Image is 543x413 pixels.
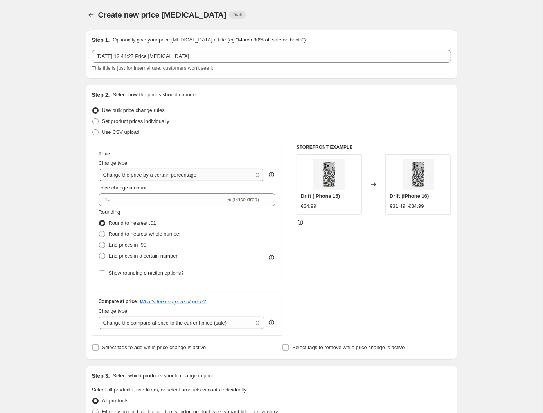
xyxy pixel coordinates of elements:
span: Set product prices individually [102,118,169,124]
h2: Step 1. [92,36,110,44]
p: Optionally give your price [MEDICAL_DATA] a title (eg "March 30% off sale on boots") [113,36,306,44]
strike: €34.99 [408,202,424,210]
span: Round to nearest .01 [109,220,156,226]
div: help [268,319,275,326]
h2: Step 2. [92,91,110,99]
p: Select which products should change in price [113,372,214,380]
span: Round to nearest whole number [109,231,181,237]
input: -15 [99,193,225,206]
span: Select all products, use filters, or select products variants individually [92,387,246,393]
span: % (Price drop) [227,197,259,202]
span: Change type [99,308,128,314]
span: Use CSV upload [102,129,140,135]
span: Select tags to remove while price change is active [292,344,405,350]
input: 30% off holiday sale [92,50,451,63]
span: Draft [232,12,243,18]
span: This title is just for internal use, customers won't see it [92,65,213,71]
button: What's the compare at price? [140,299,206,305]
span: All products [102,398,129,404]
div: help [268,171,275,179]
img: BILD1_81abf071-f892-4221-a321-cb96aa801036_80x.jpg [403,159,434,190]
span: End prices in a certain number [109,253,178,259]
span: Change type [99,160,128,166]
span: Select tags to add while price change is active [102,344,206,350]
span: Use bulk price change rules [102,107,165,113]
div: €34.99 [301,202,316,210]
h3: Price [99,151,110,157]
h6: STOREFRONT EXAMPLE [297,144,451,150]
span: Price change amount [99,185,147,191]
span: Rounding [99,209,120,215]
img: BILD1_81abf071-f892-4221-a321-cb96aa801036_80x.jpg [313,159,345,190]
span: Drift (iPhone 16) [301,193,340,199]
span: End prices in .99 [109,242,147,248]
h2: Step 3. [92,372,110,380]
div: €31.49 [390,202,405,210]
p: Select how the prices should change [113,91,196,99]
button: Price change jobs [86,9,97,20]
h3: Compare at price [99,298,137,305]
span: Show rounding direction options? [109,270,184,276]
span: Drift (iPhone 16) [390,193,429,199]
span: Create new price [MEDICAL_DATA] [98,11,227,19]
